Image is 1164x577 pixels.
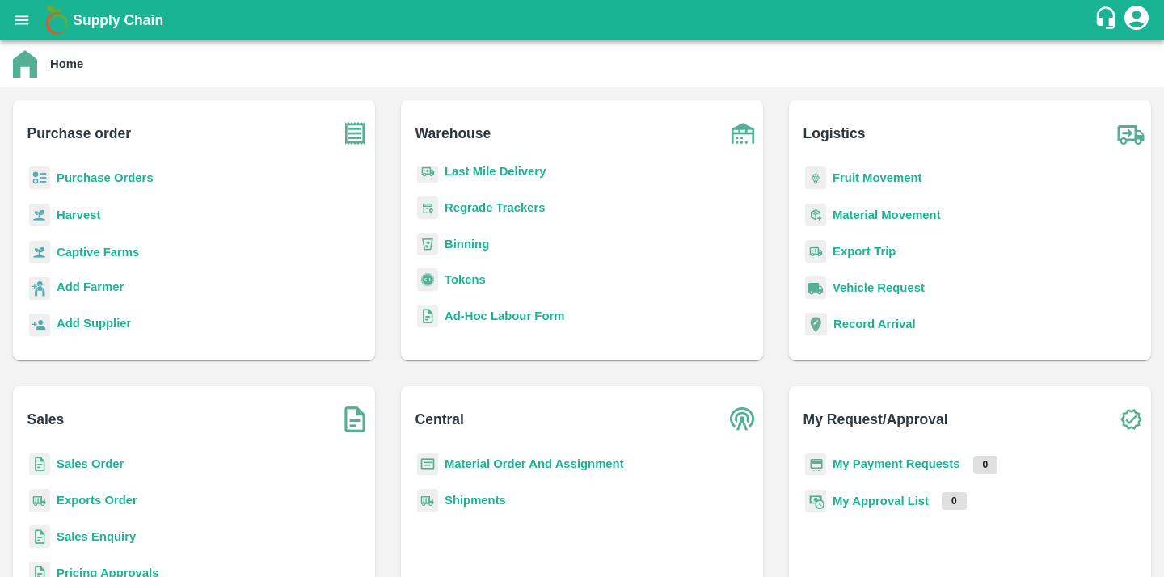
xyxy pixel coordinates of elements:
[73,9,1094,32] a: Supply Chain
[833,245,896,258] a: Export Trip
[335,113,375,154] img: purchase
[13,50,37,78] img: home
[723,399,763,440] img: central
[723,113,763,154] img: warehouse
[1111,399,1151,440] img: check
[805,453,826,476] img: payment
[445,457,624,470] a: Material Order And Assignment
[805,240,826,263] img: delivery
[29,240,50,264] img: harvest
[29,453,50,476] img: sales
[1122,3,1151,37] div: account of current user
[57,314,131,336] a: Add Supplier
[803,122,866,145] b: Logistics
[445,273,486,286] a: Tokens
[29,166,50,190] img: reciept
[415,122,491,145] b: Warehouse
[29,489,50,512] img: shipments
[57,280,124,293] b: Add Farmer
[1094,6,1122,35] div: customer-support
[942,492,967,510] p: 0
[40,4,73,36] img: logo
[445,494,506,507] a: Shipments
[57,208,100,221] a: Harvest
[57,494,137,507] a: Exports Order
[833,171,922,184] a: Fruit Movement
[335,399,375,440] img: soSales
[445,310,564,322] a: Ad-Hoc Labour Form
[57,530,136,543] a: Sales Enquiry
[833,318,916,331] a: Record Arrival
[29,525,50,549] img: sales
[417,160,438,183] img: delivery
[27,408,65,431] b: Sales
[805,203,826,227] img: material
[805,489,826,513] img: approval
[73,12,163,28] b: Supply Chain
[1111,113,1151,154] img: truck
[57,317,131,330] b: Add Supplier
[833,281,925,294] a: Vehicle Request
[833,208,941,221] a: Material Movement
[415,408,464,431] b: Central
[833,457,960,470] a: My Payment Requests
[57,457,124,470] a: Sales Order
[417,453,438,476] img: centralMaterial
[29,203,50,227] img: harvest
[29,314,50,337] img: supplier
[50,57,83,70] b: Home
[417,233,438,255] img: bin
[805,166,826,190] img: fruit
[417,305,438,328] img: sales
[973,456,998,474] p: 0
[3,2,40,39] button: open drawer
[57,171,154,184] a: Purchase Orders
[417,196,438,220] img: whTracker
[27,122,131,145] b: Purchase order
[57,246,139,259] a: Captive Farms
[417,268,438,292] img: tokens
[805,313,827,335] img: recordArrival
[445,201,546,214] a: Regrade Trackers
[417,489,438,512] img: shipments
[29,277,50,301] img: farmer
[445,238,489,251] a: Binning
[833,495,929,508] a: My Approval List
[445,165,546,178] a: Last Mile Delivery
[57,278,124,300] a: Add Farmer
[805,276,826,300] img: vehicle
[803,408,948,431] b: My Request/Approval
